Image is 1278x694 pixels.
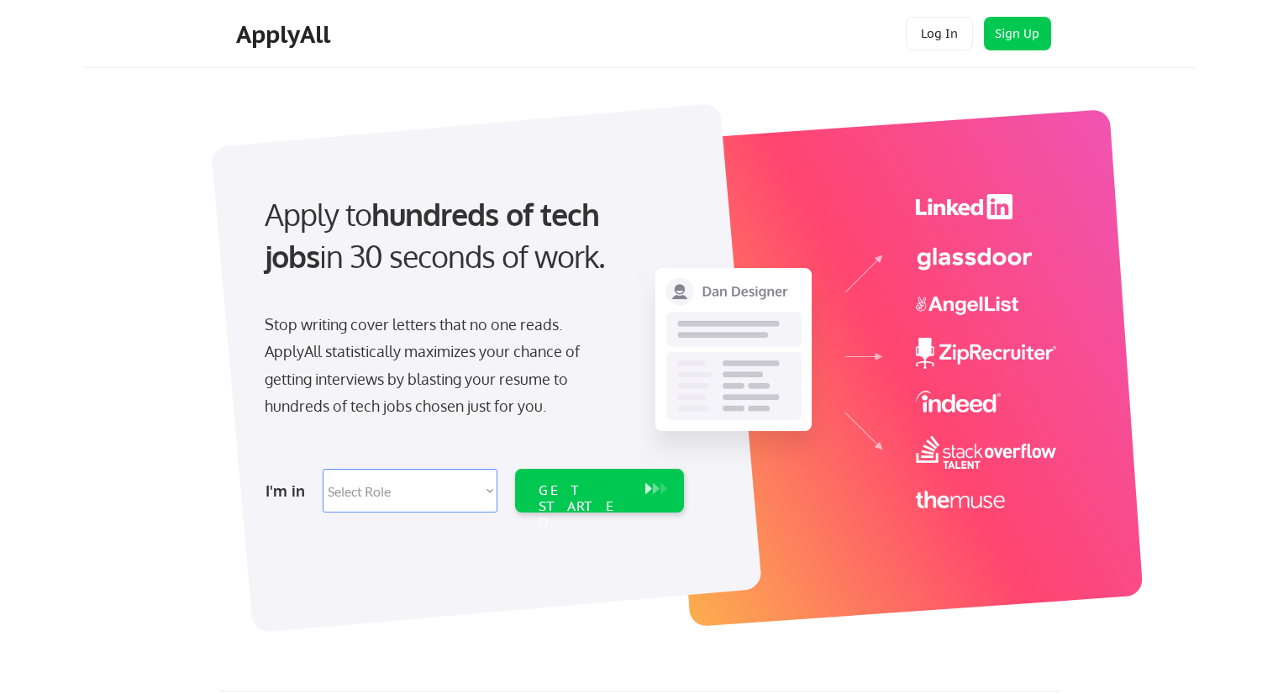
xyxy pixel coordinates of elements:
[265,311,610,420] div: Stop writing cover letters that no one reads. ApplyAll statistically maximizes your chance of get...
[906,17,973,50] button: Log In
[266,477,313,504] div: I'm in
[265,193,677,278] div: Apply to in 30 seconds of work.
[265,195,607,275] strong: hundreds of tech jobs
[236,20,335,49] div: ApplyAll
[984,17,1051,50] button: Sign Up
[539,482,628,531] div: GET STARTED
